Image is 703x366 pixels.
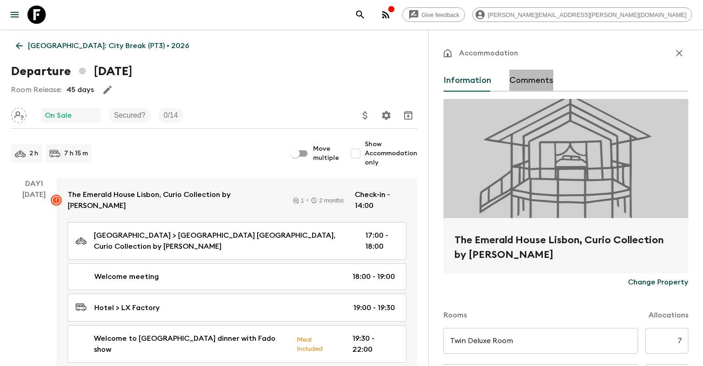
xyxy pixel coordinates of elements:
p: 19:30 - 22:00 [352,333,395,355]
p: 19:00 - 19:30 [353,302,395,313]
button: Change Property [628,273,688,291]
p: Hotel > LX Factory [94,302,160,313]
div: 1 [293,197,304,203]
p: [GEOGRAPHIC_DATA]: City Break (PT3) • 2026 [28,40,189,51]
a: Hotel > LX Factory19:00 - 19:30 [68,294,406,322]
p: 7 h 15 m [64,149,88,158]
div: Trip Fill [158,108,184,123]
p: 2 h [29,149,38,158]
span: Assign pack leader [11,110,27,118]
button: Settings [377,106,395,125]
a: The Emerald House Lisbon, Curio Collection by [PERSON_NAME]12 monthsCheck-in - 14:00 [57,178,417,222]
div: [PERSON_NAME][EMAIL_ADDRESS][PERSON_NAME][DOMAIN_NAME] [472,7,692,22]
input: eg. Tent on a jeep [443,328,638,354]
p: 0 / 14 [164,110,178,121]
button: Update Price, Early Bird Discount and Costs [356,106,374,125]
p: 45 days [66,84,94,95]
h2: The Emerald House Lisbon, Curio Collection by [PERSON_NAME] [454,233,677,262]
button: Archive (Completed, Cancelled or Unsynced Departures only) [399,106,417,125]
span: [PERSON_NAME][EMAIL_ADDRESS][PERSON_NAME][DOMAIN_NAME] [483,11,692,18]
p: Accommodation [459,48,518,59]
span: Give feedback [416,11,465,18]
span: Move multiple [313,144,339,163]
button: Comments [509,70,553,92]
a: [GEOGRAPHIC_DATA] > [GEOGRAPHIC_DATA] [GEOGRAPHIC_DATA], Curio Collection by [PERSON_NAME]17:00 -... [68,222,406,260]
a: Welcome to [GEOGRAPHIC_DATA] dinner with Fado showMeal Included19:30 - 22:00 [68,325,406,363]
button: search adventures [351,5,369,24]
p: Day 1 [11,178,57,189]
p: Welcome meeting [94,271,159,282]
p: Secured? [114,110,146,121]
p: Welcome to [GEOGRAPHIC_DATA] dinner with Fado show [94,333,289,355]
p: Change Property [628,277,688,288]
p: Check-in - 14:00 [355,189,406,211]
p: Rooms [443,310,467,321]
h1: Departure [DATE] [11,62,132,81]
div: Photo of The Emerald House Lisbon, Curio Collection by Hilton [443,99,688,218]
p: The Emerald House Lisbon, Curio Collection by [PERSON_NAME] [68,189,275,211]
p: 18:00 - 19:00 [352,271,395,282]
p: On Sale [45,110,72,121]
p: [GEOGRAPHIC_DATA] > [GEOGRAPHIC_DATA] [GEOGRAPHIC_DATA], Curio Collection by [PERSON_NAME] [94,230,351,252]
span: Show Accommodation only [365,140,417,167]
p: 17:00 - 18:00 [365,230,395,252]
div: Secured? [108,108,151,123]
div: 2 months [311,197,343,203]
p: Room Release: [11,84,62,95]
a: [GEOGRAPHIC_DATA]: City Break (PT3) • 2026 [11,37,194,55]
a: Welcome meeting18:00 - 19:00 [68,263,406,290]
p: Meal Included [297,334,338,354]
a: Give feedback [402,7,465,22]
p: Allocations [649,310,688,321]
button: Information [443,70,491,92]
button: menu [5,5,24,24]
